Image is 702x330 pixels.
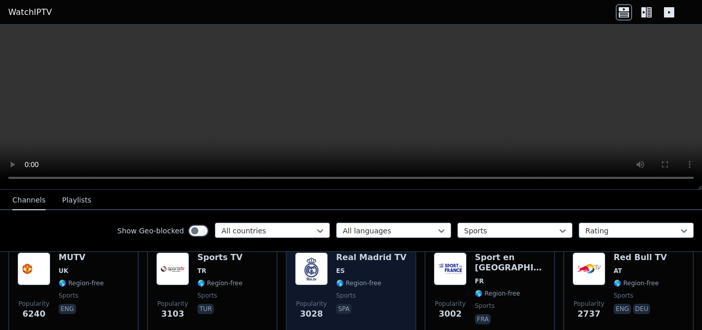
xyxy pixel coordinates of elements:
[295,252,328,285] img: Real Madrid TV
[161,308,184,320] span: 3103
[157,300,188,308] span: Popularity
[614,291,633,300] span: sports
[336,279,381,287] span: 🌎 Region-free
[156,252,189,285] img: Sports TV
[475,314,491,324] p: fra
[197,291,217,300] span: sports
[59,252,104,263] h6: MUTV
[12,191,46,210] button: Channels
[475,252,546,273] h6: Sport en [GEOGRAPHIC_DATA]
[614,252,667,263] h6: Red Bull TV
[614,304,631,314] p: eng
[59,267,68,275] span: UK
[435,300,466,308] span: Popularity
[336,291,356,300] span: sports
[59,279,104,287] span: 🌎 Region-free
[17,252,50,285] img: MUTV
[197,304,214,314] p: tur
[296,300,327,308] span: Popularity
[475,277,484,285] span: FR
[8,6,52,19] a: WatchIPTV
[633,304,651,314] p: deu
[614,267,622,275] span: AT
[197,252,243,263] h6: Sports TV
[336,304,352,314] p: spa
[336,267,345,275] span: ES
[197,267,206,275] span: TR
[574,300,604,308] span: Popularity
[19,300,49,308] span: Popularity
[62,191,91,210] button: Playlists
[434,252,467,285] img: Sport en France
[614,279,659,287] span: 🌎 Region-free
[572,252,605,285] img: Red Bull TV
[475,302,494,310] span: sports
[117,226,184,236] label: Show Geo-blocked
[197,279,243,287] span: 🌎 Region-free
[578,308,601,320] span: 2737
[59,291,78,300] span: sports
[59,304,76,314] p: eng
[336,252,407,263] h6: Real Madrid TV
[475,289,520,298] span: 🌎 Region-free
[439,308,462,320] span: 3002
[23,308,46,320] span: 6240
[300,308,323,320] span: 3028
